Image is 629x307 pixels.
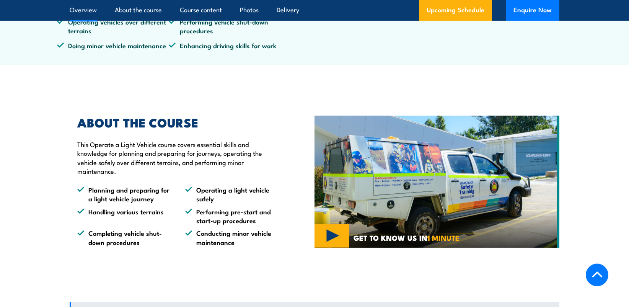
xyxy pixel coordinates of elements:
[314,116,559,248] img: Website Video Tile (3)
[77,229,171,247] li: Completing vehicle shut-down procedures
[77,117,279,127] h2: ABOUT THE COURSE
[77,207,171,225] li: Handling various terrains
[169,17,280,35] li: Performing vehicle shut-down procedures
[185,185,279,203] li: Operating a light vehicle safely
[169,41,280,50] li: Enhancing driving skills for work
[185,229,279,247] li: Conducting minor vehicle maintenance
[57,17,169,35] li: Operating vehicles over different terrains
[77,185,171,203] li: Planning and preparing for a light vehicle journey
[57,41,169,50] li: Doing minor vehicle maintenance
[354,234,460,241] span: GET TO KNOW US IN
[427,232,460,243] strong: 1 MINUTE
[185,207,279,225] li: Performing pre-start and start-up procedures
[77,140,279,176] p: This Operate a Light Vehicle course covers essential skills and knowledge for planning and prepar...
